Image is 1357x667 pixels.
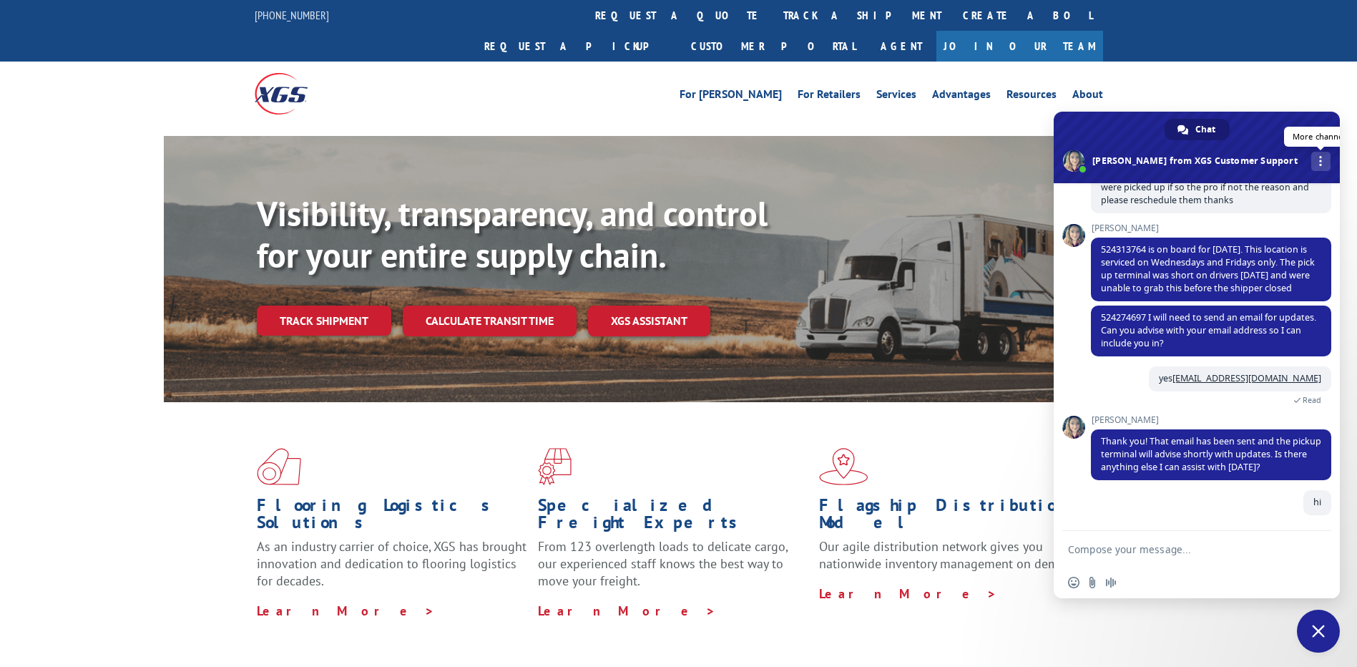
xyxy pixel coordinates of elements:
h1: Flooring Logistics Solutions [257,497,527,538]
a: Customer Portal [680,31,866,62]
span: Read [1303,395,1321,405]
a: For Retailers [798,89,861,104]
span: [PERSON_NAME] [1091,223,1331,233]
a: For [PERSON_NAME] [680,89,782,104]
a: More channels [1311,152,1331,171]
span: Insert an emoji [1068,577,1079,588]
a: Advantages [932,89,991,104]
h1: Flagship Distribution Model [819,497,1089,538]
span: 524274697 I will need to send an email for updates. Can you advise with your email address so I c... [1101,311,1316,349]
span: Our agile distribution network gives you nationwide inventory management on demand. [819,538,1082,572]
span: [PERSON_NAME] [1091,415,1331,425]
span: Thank you! That email has been sent and the pickup terminal will advise shortly with updates. Is ... [1101,435,1321,473]
span: 524313764 is on board for [DATE]. This location is serviced on Wednesdays and Fridays only. The p... [1101,243,1315,294]
a: About [1072,89,1103,104]
a: Chat [1165,119,1230,140]
a: Calculate transit time [403,306,577,336]
img: xgs-icon-total-supply-chain-intelligence-red [257,448,301,485]
p: From 123 overlength loads to delicate cargo, our experienced staff knows the best way to move you... [538,538,808,602]
a: XGS ASSISTANT [588,306,710,336]
span: Audio message [1105,577,1117,588]
img: xgs-icon-focused-on-flooring-red [538,448,572,485]
a: Close chat [1297,610,1340,653]
a: Track shipment [257,306,391,336]
b: Visibility, transparency, and control for your entire supply chain. [257,191,768,277]
img: xgs-icon-flagship-distribution-model-red [819,448,868,485]
h1: Specialized Freight Experts [538,497,808,538]
a: Request a pickup [474,31,680,62]
span: As an industry carrier of choice, XGS has brought innovation and dedication to flooring logistics... [257,538,526,589]
a: Join Our Team [936,31,1103,62]
span: yes [1159,372,1321,384]
a: [PHONE_NUMBER] [255,8,329,22]
a: Learn More > [257,603,435,619]
span: hi [1313,496,1321,508]
a: Learn More > [538,603,716,619]
span: Send a file [1087,577,1098,588]
span: Chat [1195,119,1215,140]
a: Services [876,89,916,104]
a: Learn More > [819,585,997,602]
a: [EMAIL_ADDRESS][DOMAIN_NAME] [1172,372,1321,384]
a: Agent [866,31,936,62]
textarea: Compose your message... [1068,531,1297,567]
a: Resources [1006,89,1057,104]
